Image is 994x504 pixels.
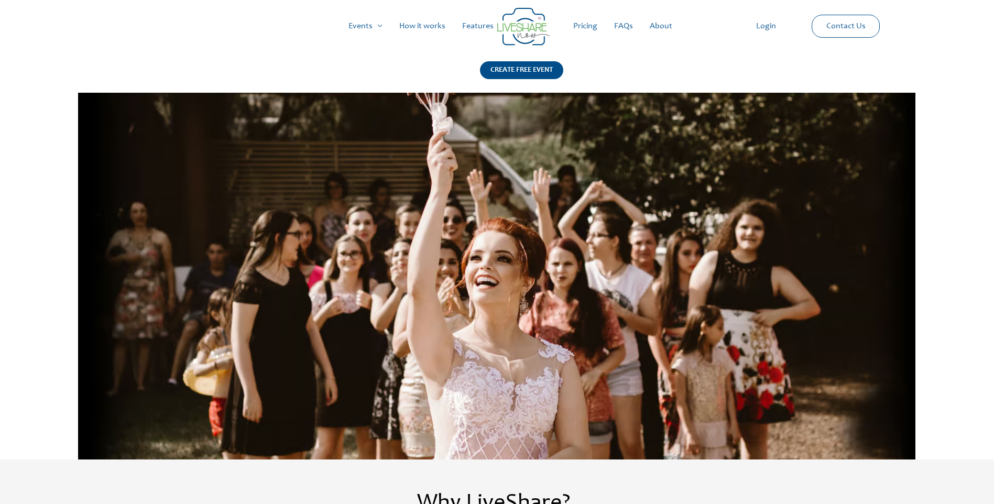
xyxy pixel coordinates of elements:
[748,9,784,43] a: Login
[641,9,681,43] a: About
[391,9,454,43] a: How it works
[340,9,391,43] a: Events
[480,61,563,79] div: CREATE FREE EVENT
[497,8,550,46] img: Group 14 | Live Photo Slideshow for Events | Create Free Events Album for Any Occasion
[18,9,976,43] nav: Site Navigation
[454,9,502,43] a: Features
[78,92,916,459] img: about banner | Live Photo Slideshow for Events | Create Free Events Album for Any Occasion
[480,61,563,92] a: CREATE FREE EVENT
[565,9,606,43] a: Pricing
[818,15,874,37] a: Contact Us
[606,9,641,43] a: FAQs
